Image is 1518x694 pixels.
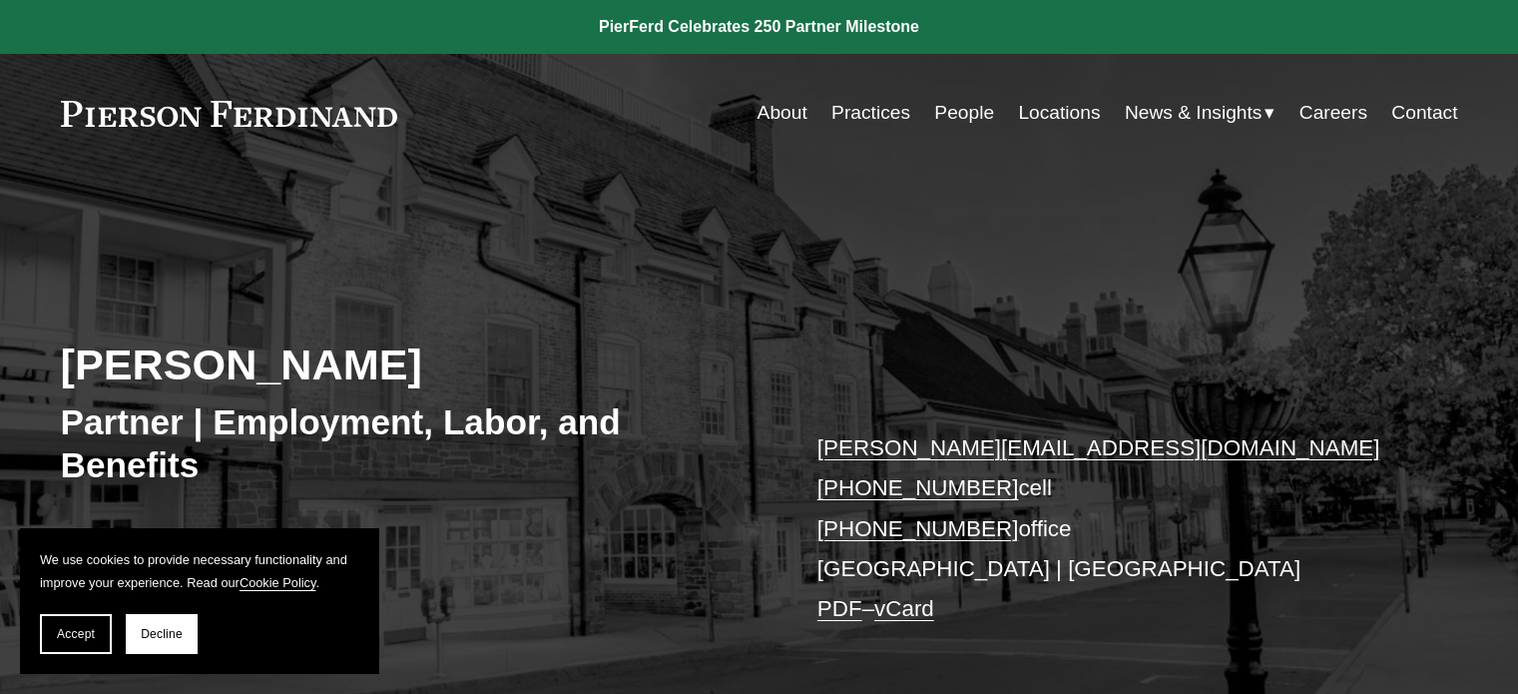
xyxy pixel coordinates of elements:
[817,428,1399,630] p: cell office [GEOGRAPHIC_DATA] | [GEOGRAPHIC_DATA] –
[40,614,112,654] button: Accept
[817,516,1019,541] a: [PHONE_NUMBER]
[20,528,379,674] section: Cookie banner
[126,614,198,654] button: Decline
[61,339,759,390] h2: [PERSON_NAME]
[758,94,807,132] a: About
[57,627,95,641] span: Accept
[141,627,183,641] span: Decline
[61,400,759,487] h3: Partner | Employment, Labor, and Benefits
[1125,94,1275,132] a: folder dropdown
[817,475,1019,500] a: [PHONE_NUMBER]
[874,596,934,621] a: vCard
[831,94,910,132] a: Practices
[1125,96,1263,131] span: News & Insights
[240,575,316,590] a: Cookie Policy
[1018,94,1100,132] a: Locations
[1299,94,1367,132] a: Careers
[934,94,994,132] a: People
[1391,94,1457,132] a: Contact
[817,596,862,621] a: PDF
[40,548,359,594] p: We use cookies to provide necessary functionality and improve your experience. Read our .
[817,435,1380,460] a: [PERSON_NAME][EMAIL_ADDRESS][DOMAIN_NAME]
